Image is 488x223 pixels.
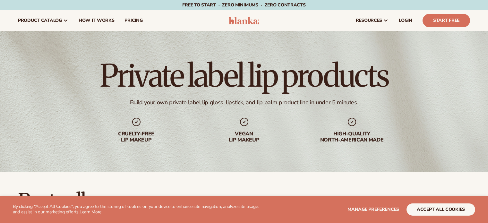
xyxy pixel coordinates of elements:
[13,10,73,31] a: product catalog
[18,18,62,23] span: product catalog
[229,17,259,24] img: logo
[351,10,394,31] a: resources
[423,14,470,27] a: Start Free
[203,131,285,143] div: Vegan lip makeup
[311,131,393,143] div: High-quality North-american made
[100,60,388,91] h1: Private label lip products
[347,206,399,212] span: Manage preferences
[356,18,382,23] span: resources
[394,10,417,31] a: LOGIN
[124,18,142,23] span: pricing
[79,18,115,23] span: How It Works
[80,209,101,215] a: Learn More
[130,99,358,106] div: Build your own private label lip gloss, lipstick, and lip balm product line in under 5 minutes.
[73,10,120,31] a: How It Works
[95,131,177,143] div: Cruelty-free lip makeup
[347,203,399,216] button: Manage preferences
[399,18,412,23] span: LOGIN
[119,10,148,31] a: pricing
[182,2,305,8] span: Free to start · ZERO minimums · ZERO contracts
[407,203,475,216] button: accept all cookies
[13,204,266,215] p: By clicking "Accept All Cookies", you agree to the storing of cookies on your device to enhance s...
[18,190,268,212] h2: Best sellers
